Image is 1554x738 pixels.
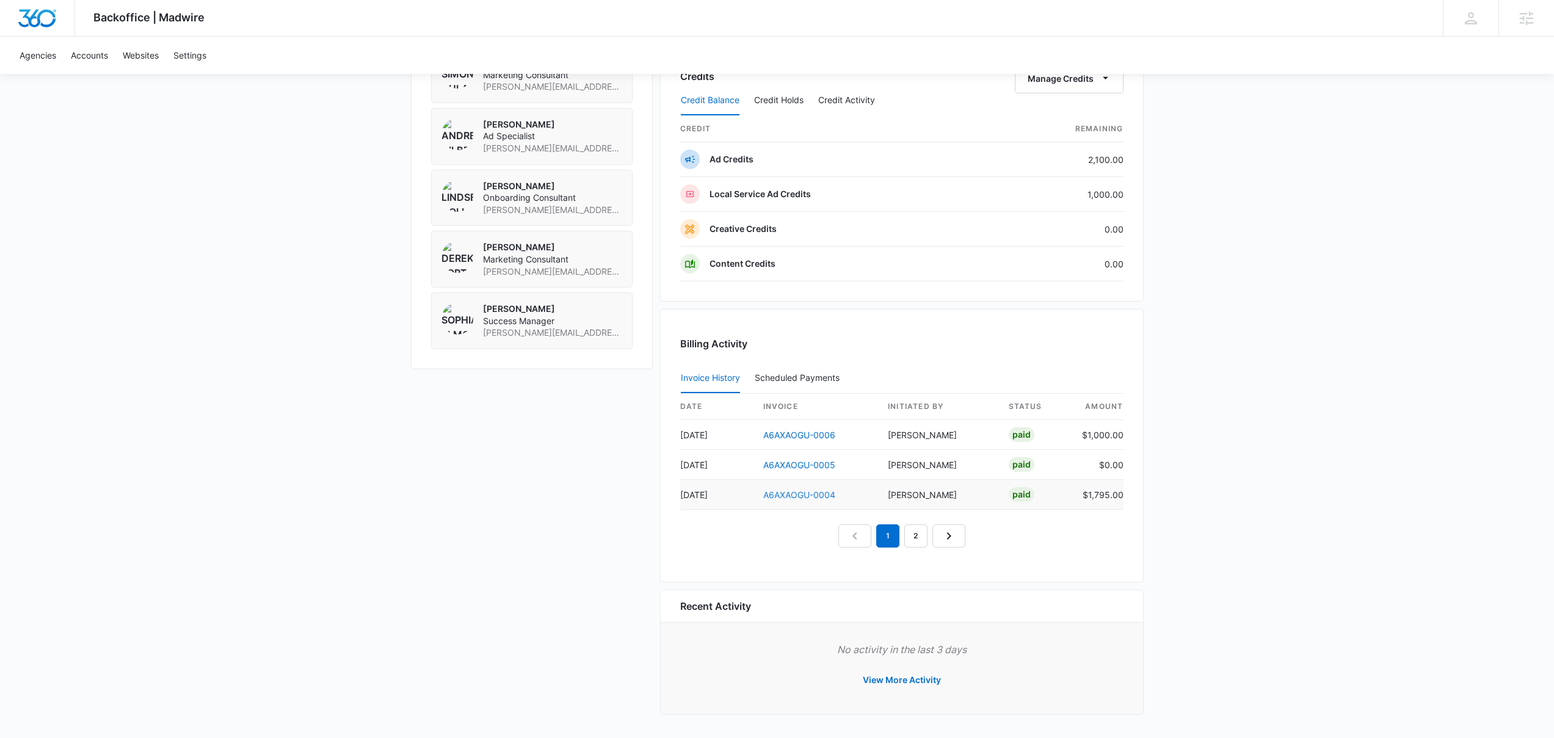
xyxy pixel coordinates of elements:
td: [PERSON_NAME] [878,450,999,480]
td: [PERSON_NAME] [878,420,999,450]
button: Credit Balance [681,86,739,115]
p: [PERSON_NAME] [483,303,622,315]
a: Accounts [64,37,115,74]
a: Next Page [932,524,965,548]
p: [PERSON_NAME] [483,118,622,131]
td: 0.00 [994,212,1124,247]
td: 2,100.00 [994,142,1124,177]
div: Scheduled Payments [755,374,844,382]
p: Local Service Ad Credits [710,188,811,200]
button: Credit Activity [818,86,875,115]
span: [PERSON_NAME][EMAIL_ADDRESS][PERSON_NAME][DOMAIN_NAME] [483,142,622,154]
td: $1,795.00 [1072,480,1124,510]
span: Marketing Consultant [483,69,622,81]
button: Manage Credits [1015,64,1124,93]
a: Page 2 [904,524,928,548]
td: 1,000.00 [994,177,1124,212]
th: Initiated By [878,394,999,420]
div: Paid [1009,457,1034,472]
span: Ad Specialist [483,130,622,142]
h3: Credits [680,69,714,84]
div: Paid [1009,487,1034,502]
a: A6AXAOGU-0005 [763,460,835,470]
h3: Billing Activity [680,336,1124,351]
img: Sophia Elmore [441,303,473,335]
p: Ad Credits [710,153,753,165]
span: Onboarding Consultant [483,192,622,204]
td: [DATE] [680,450,753,480]
p: Creative Credits [710,223,777,235]
span: [PERSON_NAME][EMAIL_ADDRESS][PERSON_NAME][DOMAIN_NAME] [483,81,622,93]
a: A6AXAOGU-0006 [763,430,835,440]
a: Websites [115,37,166,74]
a: Agencies [12,37,64,74]
img: Derek Fortier [441,241,473,273]
em: 1 [876,524,899,548]
a: A6AXAOGU-0004 [763,490,835,500]
td: $0.00 [1072,450,1124,480]
p: Content Credits [710,258,775,270]
td: [DATE] [680,420,753,450]
span: Marketing Consultant [483,253,622,266]
nav: Pagination [838,524,965,548]
td: [DATE] [680,480,753,510]
td: 0.00 [994,247,1124,281]
td: $1,000.00 [1072,420,1124,450]
p: [PERSON_NAME] [483,180,622,192]
button: Credit Holds [754,86,804,115]
th: status [999,394,1072,420]
th: credit [680,116,994,142]
th: Remaining [994,116,1124,142]
p: [PERSON_NAME] [483,241,622,253]
p: No activity in the last 3 days [680,642,1124,657]
span: Success Manager [483,315,622,327]
th: amount [1072,394,1124,420]
span: [PERSON_NAME][EMAIL_ADDRESS][PERSON_NAME][DOMAIN_NAME] [483,204,622,216]
a: Settings [166,37,214,74]
span: [PERSON_NAME][EMAIL_ADDRESS][PERSON_NAME][DOMAIN_NAME] [483,266,622,278]
th: invoice [753,394,878,420]
h6: Recent Activity [680,599,751,613]
button: Invoice History [681,364,740,393]
button: View More Activity [851,665,953,695]
span: Backoffice | Madwire [93,11,205,24]
img: Lindsey Collett [441,180,473,212]
td: [PERSON_NAME] [878,480,999,510]
th: date [680,394,753,420]
span: [PERSON_NAME][EMAIL_ADDRESS][PERSON_NAME][DOMAIN_NAME] [483,327,622,339]
div: Paid [1009,427,1034,442]
img: Andrew Gilbert [441,118,473,150]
